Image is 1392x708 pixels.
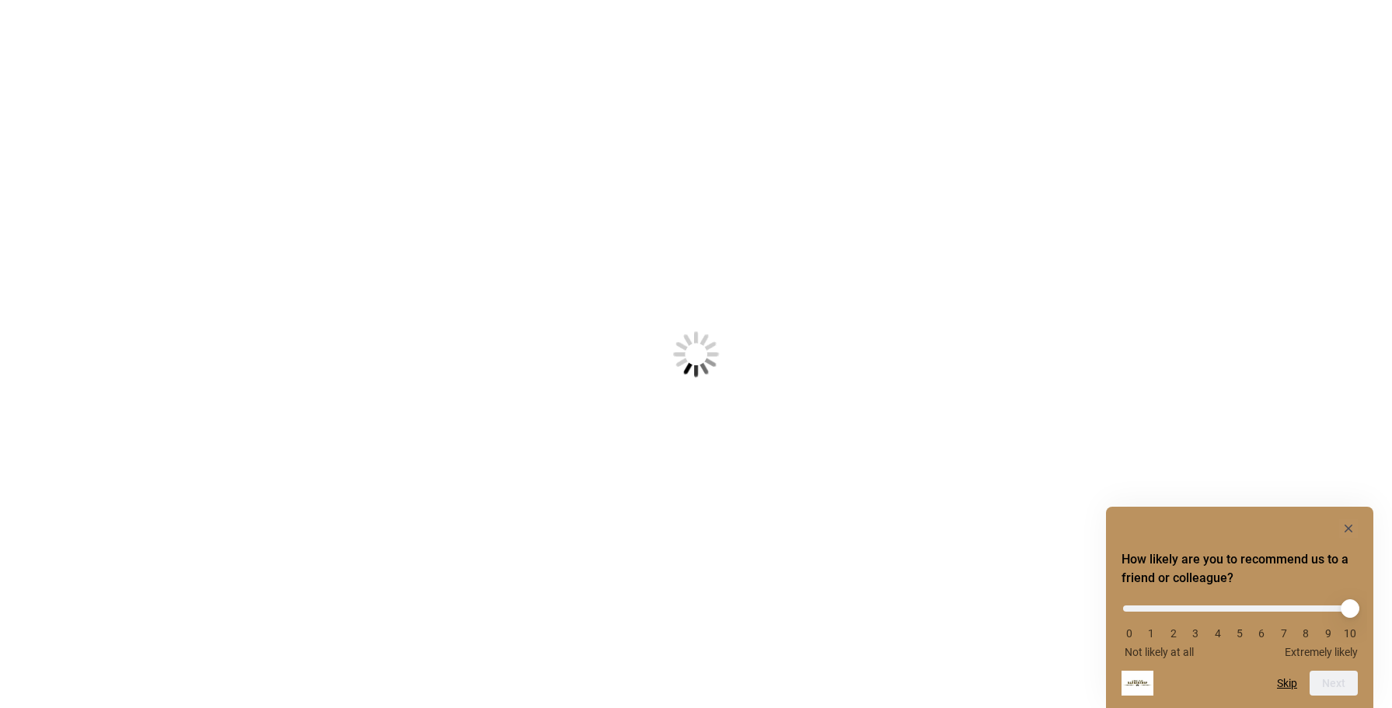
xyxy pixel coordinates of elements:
h2: How likely are you to recommend us to a friend or colleague? Select an option from 0 to 10, with ... [1122,550,1358,588]
button: Skip [1277,677,1297,689]
li: 4 [1210,627,1226,640]
li: 6 [1254,627,1269,640]
div: How likely are you to recommend us to a friend or colleague? Select an option from 0 to 10, with ... [1122,594,1358,658]
li: 9 [1320,627,1336,640]
li: 3 [1188,627,1203,640]
span: Not likely at all [1125,646,1194,658]
li: 10 [1342,627,1358,640]
li: 1 [1143,627,1159,640]
div: How likely are you to recommend us to a friend or colleague? Select an option from 0 to 10, with ... [1122,519,1358,696]
li: 7 [1276,627,1292,640]
li: 8 [1298,627,1314,640]
button: Next question [1310,671,1358,696]
button: Hide survey [1339,519,1358,538]
img: Loading [597,255,796,454]
li: 2 [1166,627,1181,640]
li: 5 [1232,627,1247,640]
li: 0 [1122,627,1137,640]
span: Extremely likely [1285,646,1358,658]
